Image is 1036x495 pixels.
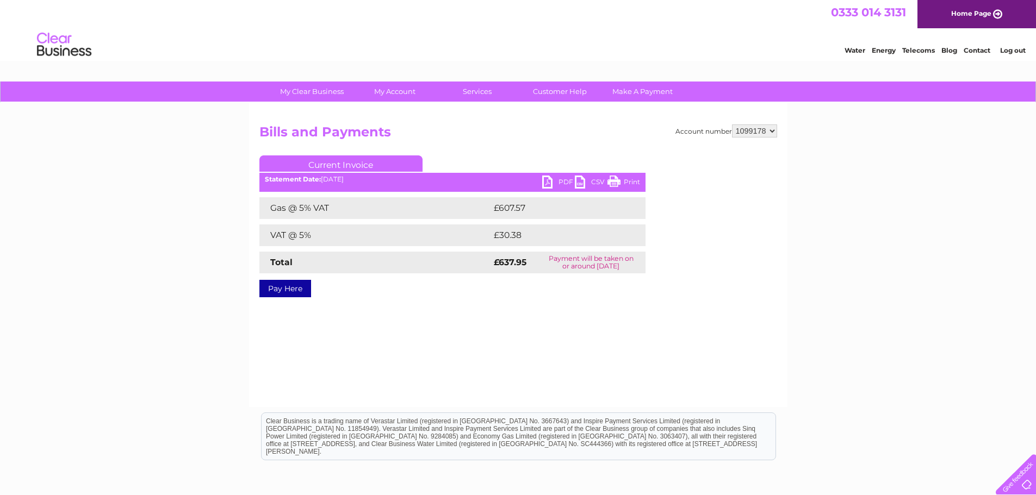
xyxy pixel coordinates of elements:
a: Current Invoice [259,155,423,172]
td: Gas @ 5% VAT [259,197,491,219]
a: My Account [350,82,439,102]
h2: Bills and Payments [259,124,777,145]
a: Telecoms [902,46,935,54]
a: 0333 014 3131 [831,5,906,19]
a: Blog [941,46,957,54]
strong: £637.95 [494,257,526,267]
div: Account number [675,124,777,137]
a: My Clear Business [267,82,357,102]
a: Customer Help [515,82,605,102]
td: Payment will be taken on or around [DATE] [537,252,646,273]
a: Log out [1000,46,1026,54]
a: PDF [542,176,575,191]
td: £30.38 [491,224,624,246]
div: [DATE] [259,176,646,183]
a: CSV [575,176,607,191]
strong: Total [270,257,293,267]
a: Energy [872,46,896,54]
img: logo.png [36,28,92,61]
td: £607.57 [491,197,626,219]
a: Water [845,46,865,54]
a: Pay Here [259,280,311,297]
b: Statement Date: [265,175,321,183]
a: Make A Payment [598,82,687,102]
a: Services [432,82,522,102]
a: Contact [964,46,990,54]
a: Print [607,176,640,191]
div: Clear Business is a trading name of Verastar Limited (registered in [GEOGRAPHIC_DATA] No. 3667643... [262,6,776,53]
td: VAT @ 5% [259,224,491,246]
